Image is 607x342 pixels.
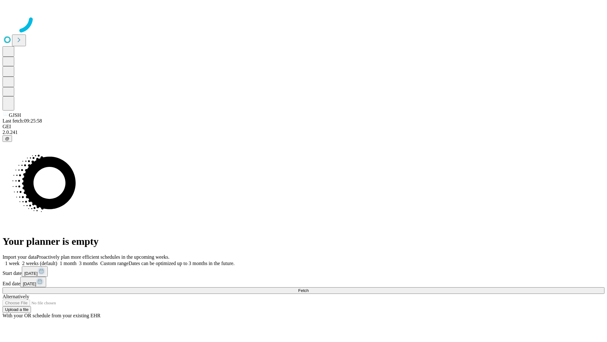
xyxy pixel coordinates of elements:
[3,294,29,299] span: Alternatively
[129,261,235,266] span: Dates can be optimized up to 3 months in the future.
[5,136,9,141] span: @
[79,261,98,266] span: 3 months
[3,277,604,287] div: End date
[24,271,38,276] span: [DATE]
[23,282,36,286] span: [DATE]
[20,277,46,287] button: [DATE]
[9,112,21,118] span: GJSH
[3,287,604,294] button: Fetch
[3,313,101,318] span: With your OR schedule from your existing EHR
[22,266,48,277] button: [DATE]
[3,266,604,277] div: Start date
[100,261,128,266] span: Custom range
[3,124,604,130] div: GEI
[3,135,12,142] button: @
[3,118,42,123] span: Last fetch: 09:25:58
[3,236,604,247] h1: Your planner is empty
[37,254,169,260] span: Proactively plan more efficient schedules in the upcoming weeks.
[3,254,37,260] span: Import your data
[3,306,31,313] button: Upload a file
[3,130,604,135] div: 2.0.241
[298,288,309,293] span: Fetch
[60,261,77,266] span: 1 month
[5,261,20,266] span: 1 week
[22,261,57,266] span: 2 weeks (default)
